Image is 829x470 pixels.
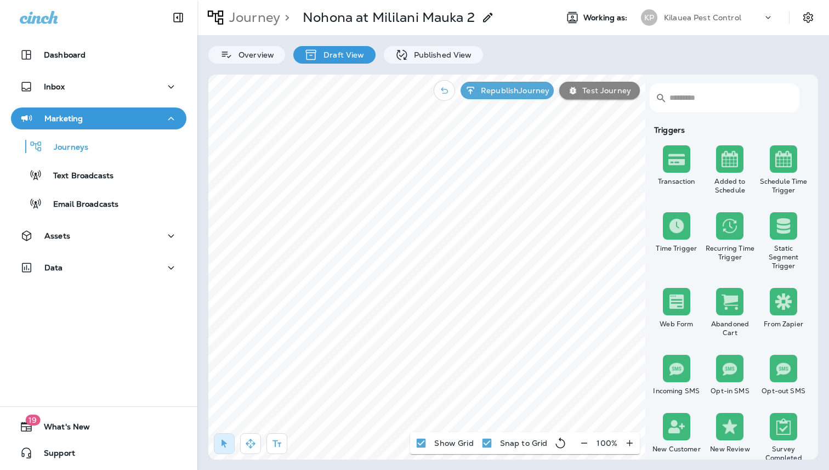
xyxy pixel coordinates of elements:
[461,82,554,99] button: RepublishJourney
[44,263,63,272] p: Data
[11,442,186,464] button: Support
[11,107,186,129] button: Marketing
[225,9,280,26] p: Journey
[408,50,472,59] p: Published View
[652,387,701,395] div: Incoming SMS
[33,449,75,462] span: Support
[578,86,631,95] p: Test Journey
[706,387,755,395] div: Opt-in SMS
[706,177,755,195] div: Added to Schedule
[318,50,364,59] p: Draft View
[706,244,755,262] div: Recurring Time Trigger
[759,244,808,270] div: Static Segment Trigger
[500,439,548,448] p: Snap to Grid
[706,445,755,454] div: New Review
[11,416,186,438] button: 19What's New
[559,82,640,99] button: Test Journey
[303,9,475,26] p: Nohona at Mililani Mauka 2
[664,13,741,22] p: Kilauea Pest Control
[706,320,755,337] div: Abandoned Cart
[233,50,274,59] p: Overview
[476,86,549,95] p: Republish Journey
[163,7,194,29] button: Collapse Sidebar
[44,82,65,91] p: Inbox
[759,320,808,329] div: From Zapier
[43,143,88,153] p: Journeys
[42,171,113,182] p: Text Broadcasts
[652,177,701,186] div: Transaction
[11,44,186,66] button: Dashboard
[652,445,701,454] div: New Customer
[583,13,630,22] span: Working as:
[44,114,83,123] p: Marketing
[11,135,186,158] button: Journeys
[798,8,818,27] button: Settings
[641,9,657,26] div: KP
[11,163,186,186] button: Text Broadcasts
[11,76,186,98] button: Inbox
[759,177,808,195] div: Schedule Time Trigger
[652,320,701,329] div: Web Form
[280,9,289,26] p: >
[42,200,118,210] p: Email Broadcasts
[597,439,617,448] p: 100 %
[11,225,186,247] button: Assets
[650,126,810,134] div: Triggers
[25,415,40,426] span: 19
[11,192,186,215] button: Email Broadcasts
[652,244,701,253] div: Time Trigger
[44,231,70,240] p: Assets
[11,257,186,279] button: Data
[759,445,808,462] div: Survey Completed
[44,50,86,59] p: Dashboard
[33,422,90,435] span: What's New
[434,439,473,448] p: Show Grid
[759,387,808,395] div: Opt-out SMS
